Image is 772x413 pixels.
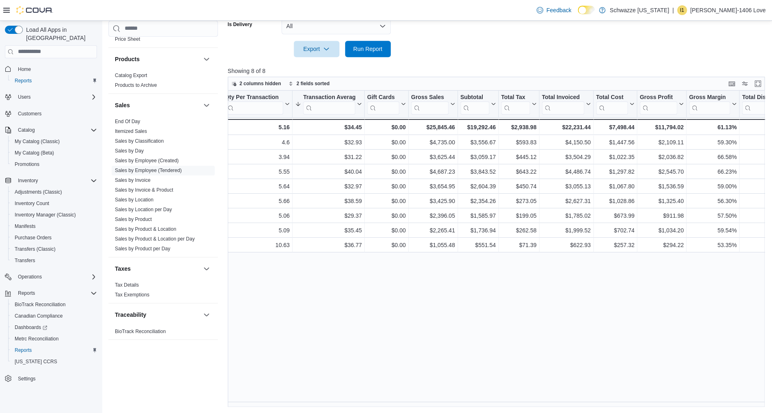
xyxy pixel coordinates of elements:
[115,138,164,144] a: Sales by Classification
[541,137,590,147] div: $4,150.50
[18,177,38,184] span: Inventory
[2,91,100,103] button: Users
[8,333,100,345] button: Metrc Reconciliation
[15,64,34,74] a: Home
[367,93,399,114] div: Gift Card Sales
[15,373,97,383] span: Settings
[541,211,590,221] div: $1,785.02
[224,167,289,177] div: 5.55
[2,271,100,283] button: Operations
[640,93,677,101] div: Gross Profit
[224,122,289,132] div: 5.16
[640,152,684,162] div: $2,036.82
[15,138,60,145] span: My Catalog (Classic)
[202,310,211,320] button: Traceability
[689,122,737,132] div: 61.13%
[11,311,66,321] a: Canadian Compliance
[689,137,737,147] div: 59.30%
[108,34,218,47] div: Pricing
[541,93,584,114] div: Total Invoiced
[11,187,97,197] span: Adjustments (Classic)
[18,110,42,117] span: Customers
[541,93,590,114] button: Total Invoiced
[640,196,684,206] div: $1,325.40
[596,225,634,235] div: $702.74
[15,109,45,119] a: Customers
[15,212,76,218] span: Inventory Manager (Classic)
[640,137,684,147] div: $2,109.11
[411,93,448,101] div: Gross Sales
[297,80,330,87] span: 2 fields sorted
[15,347,32,353] span: Reports
[11,311,97,321] span: Canadian Compliance
[460,152,495,162] div: $3,059.17
[2,63,100,75] button: Home
[596,93,634,114] button: Total Cost
[15,313,63,319] span: Canadian Compliance
[15,176,41,186] button: Inventory
[15,64,97,74] span: Home
[8,299,100,310] button: BioTrack Reconciliation
[533,2,574,18] a: Feedback
[596,93,627,101] div: Total Cost
[501,152,536,162] div: $445.12
[8,221,100,232] button: Manifests
[115,187,173,193] a: Sales by Invoice & Product
[11,334,97,344] span: Metrc Reconciliation
[294,41,339,57] button: Export
[5,60,97,406] nav: Complex example
[353,45,383,53] span: Run Report
[609,5,669,15] p: Schwazze [US_STATE]
[460,93,489,114] div: Subtotal
[689,93,730,114] div: Gross Margin
[11,300,69,309] a: BioTrack Reconciliation
[15,234,52,241] span: Purchase Orders
[115,311,200,319] button: Traceability
[460,122,495,132] div: $19,292.46
[224,211,289,221] div: 5.06
[15,288,38,298] button: Reports
[740,79,750,88] button: Display options
[15,223,35,230] span: Manifests
[501,93,530,101] div: Total Tax
[23,26,97,42] span: Load All Apps in [GEOGRAPHIC_DATA]
[115,55,200,63] button: Products
[115,246,170,252] a: Sales by Product per Day
[11,256,38,265] a: Transfers
[15,92,97,102] span: Users
[115,101,200,109] button: Sales
[11,210,97,220] span: Inventory Manager (Classic)
[202,100,211,110] button: Sales
[689,225,737,235] div: 59.54%
[8,255,100,266] button: Transfers
[672,5,674,15] p: |
[501,93,530,114] div: Total Tax
[411,167,455,177] div: $4,687.23
[115,216,152,222] a: Sales by Product
[11,345,35,355] a: Reports
[108,117,218,257] div: Sales
[15,336,59,342] span: Metrc Reconciliation
[460,225,495,235] div: $1,736.94
[15,77,32,84] span: Reports
[541,152,590,162] div: $3,504.29
[460,181,495,191] div: $2,604.39
[411,122,455,132] div: $25,845.46
[224,225,289,235] div: 5.09
[295,93,362,114] button: Transaction Average
[15,257,35,264] span: Transfers
[11,357,97,367] span: Washington CCRS
[640,225,684,235] div: $1,034.20
[115,119,140,124] a: End Of Day
[596,181,634,191] div: $1,067.80
[15,176,97,186] span: Inventory
[115,128,147,134] a: Itemized Sales
[367,93,406,114] button: Gift Cards
[596,93,627,114] div: Total Cost
[224,240,289,250] div: 10.63
[295,122,362,132] div: $34.45
[15,200,49,207] span: Inventory Count
[460,93,489,101] div: Subtotal
[727,79,737,88] button: Keyboard shortcuts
